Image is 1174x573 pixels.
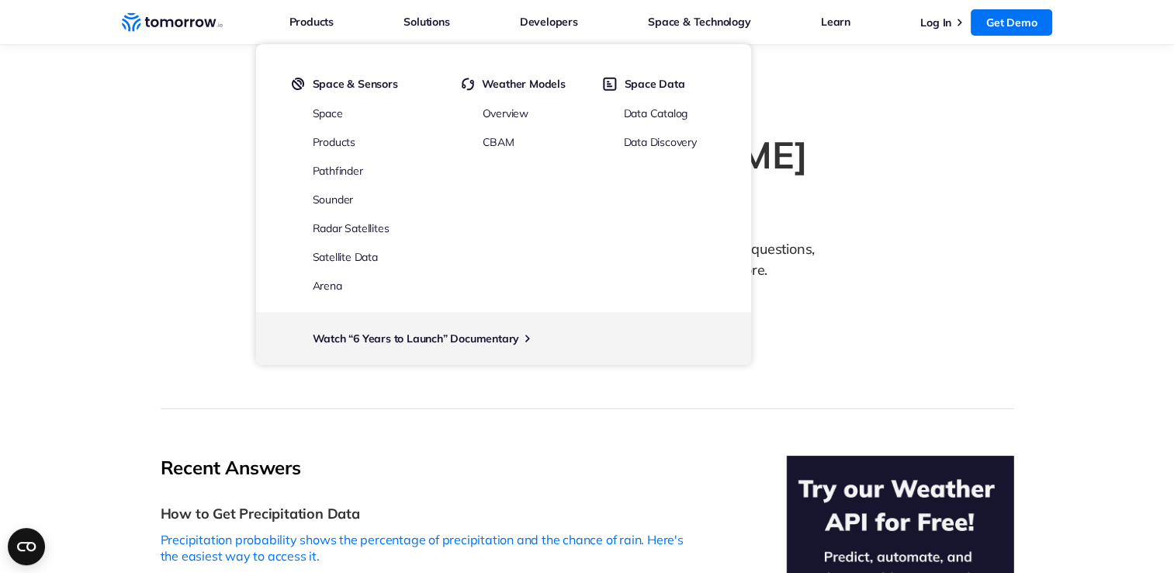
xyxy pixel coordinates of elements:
[289,12,334,32] a: Products
[161,505,693,523] h3: How to Get Precipitation Data
[603,77,617,91] img: space-data.svg
[313,193,354,207] a: Sounder
[313,106,343,120] a: Space
[920,16,951,30] a: Log In
[313,135,355,149] a: Products
[821,12,850,32] a: Learn
[292,77,305,91] img: satelight.svg
[313,332,520,346] a: Watch “6 Years to Launch” Documentary
[520,12,578,32] a: Developers
[8,528,45,565] button: Open CMP widget
[624,135,697,149] a: Data Discovery
[482,77,566,91] span: Weather Models
[971,9,1052,36] a: Get Demo
[625,77,685,91] span: Space Data
[313,221,390,235] a: Radar Satellites
[161,532,693,564] p: Precipitation probability shows the percentage of precipitation and the chance of rain. Here's th...
[161,456,693,480] h2: Recent Answers
[648,12,750,32] a: Space & Technology
[122,11,223,34] a: Home link
[313,250,378,264] a: Satellite Data
[403,12,449,32] a: Solutions
[462,77,474,91] img: cycled.svg
[483,106,528,120] a: Overview
[483,135,514,149] a: CBAM
[313,164,363,178] a: Pathfinder
[313,279,342,293] a: Arena
[624,106,688,120] a: Data Catalog
[313,77,398,91] span: Space & Sensors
